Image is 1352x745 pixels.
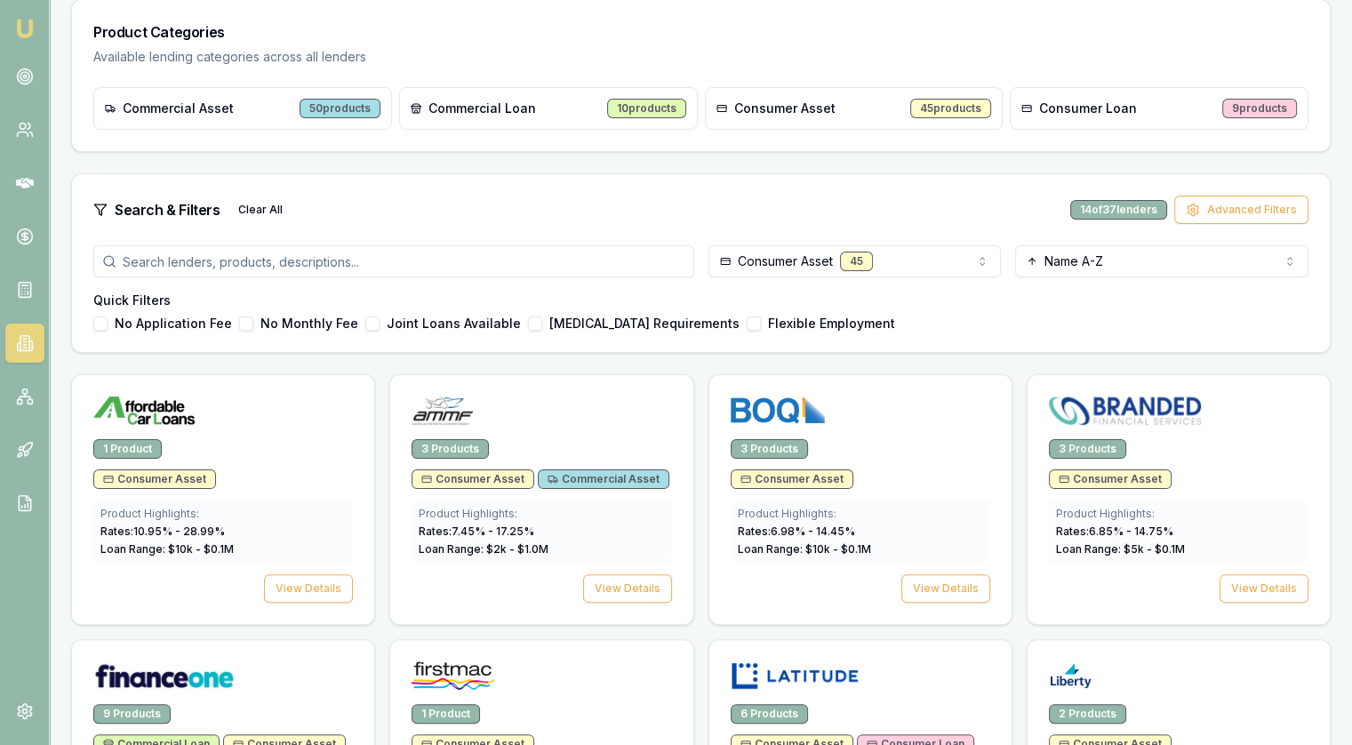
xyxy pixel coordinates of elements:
a: Affordable Car Loans logo1 ProductConsumer AssetProduct Highlights:Rates:10.95% - 28.99%Loan Rang... [71,374,375,625]
h3: Product Categories [93,21,1308,43]
label: [MEDICAL_DATA] Requirements [549,317,740,330]
img: Branded Financial Services logo [1049,397,1201,425]
span: Consumer Asset [421,472,524,486]
a: AMMF logo3 ProductsConsumer AssetCommercial AssetProduct Highlights:Rates:7.45% - 17.25%Loan Rang... [389,374,693,625]
h4: Quick Filters [93,292,1308,309]
div: 9 products [1222,99,1297,118]
div: Product Highlights: [419,507,664,521]
div: 1 Product [412,704,480,724]
div: 3 Products [731,439,808,459]
span: Consumer Asset [740,472,844,486]
span: Rates: 7.45 % - 17.25 % [419,525,534,538]
label: Joint Loans Available [387,317,521,330]
div: Product Highlights: [100,507,346,521]
button: View Details [264,574,353,603]
div: 50 products [300,99,380,118]
button: Advanced Filters [1174,196,1308,224]
button: View Details [583,574,672,603]
a: BOQ Finance logo3 ProductsConsumer AssetProduct Highlights:Rates:6.98% - 14.45%Loan Range: $10k -... [708,374,1012,625]
label: Flexible Employment [768,317,895,330]
div: 45 products [910,99,991,118]
img: Latitude logo [731,661,860,690]
div: 14 of 37 lenders [1070,200,1167,220]
a: Branded Financial Services logo3 ProductsConsumer AssetProduct Highlights:Rates:6.85% - 14.75%Loa... [1027,374,1331,625]
div: 2 Products [1049,704,1126,724]
span: Commercial Asset [548,472,660,486]
div: Product Highlights: [738,507,983,521]
div: 3 Products [1049,439,1126,459]
span: Rates: 6.85 % - 14.75 % [1056,525,1173,538]
div: 3 Products [412,439,489,459]
img: Finance One logo [93,661,236,690]
button: View Details [1220,574,1308,603]
span: Rates: 10.95 % - 28.99 % [100,525,225,538]
input: Search lenders, products, descriptions... [93,245,694,277]
img: emu-icon-u.png [14,18,36,39]
span: Rates: 6.98 % - 14.45 % [738,525,855,538]
h3: Search & Filters [115,199,220,220]
div: Product Highlights: [1056,507,1301,521]
span: Loan Range: $ 2 k - $ 1.0 M [419,542,548,556]
img: BOQ Finance logo [731,397,826,425]
span: Consumer Asset [1059,472,1162,486]
div: 10 products [607,99,686,118]
span: Loan Range: $ 5 k - $ 0.1 M [1056,542,1185,556]
img: AMMF logo [412,397,473,425]
img: Affordable Car Loans logo [93,397,195,425]
img: Liberty logo [1049,661,1092,690]
p: Available lending categories across all lenders [93,48,1308,66]
label: No Application Fee [115,317,232,330]
span: Loan Range: $ 10 k - $ 0.1 M [738,542,871,556]
span: Commercial Asset [123,100,234,117]
span: Consumer Asset [103,472,206,486]
div: 1 Product [93,439,162,459]
label: No Monthly Fee [260,317,358,330]
span: Consumer Loan [1039,100,1137,117]
img: Firstmac logo [412,661,493,690]
span: Loan Range: $ 10 k - $ 0.1 M [100,542,234,556]
button: Clear All [228,196,293,224]
div: 9 Products [93,704,171,724]
span: Commercial Loan [428,100,536,117]
button: View Details [901,574,990,603]
span: Consumer Asset [734,100,836,117]
div: 6 Products [731,704,808,724]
